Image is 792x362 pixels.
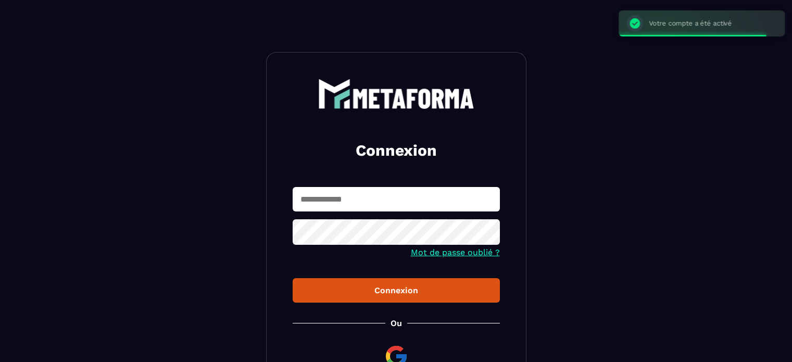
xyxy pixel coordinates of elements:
h2: Connexion [305,140,487,161]
a: Mot de passe oublié ? [411,247,500,257]
button: Connexion [293,278,500,303]
a: logo [293,79,500,109]
img: logo [318,79,474,109]
p: Ou [391,318,402,328]
div: Connexion [301,285,492,295]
